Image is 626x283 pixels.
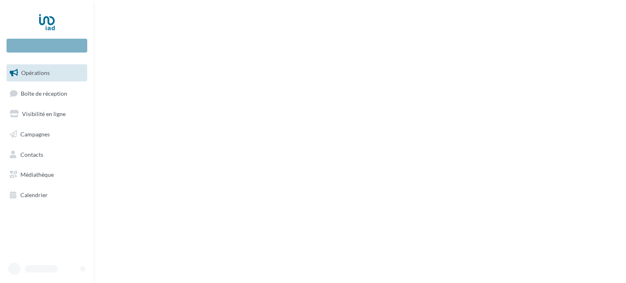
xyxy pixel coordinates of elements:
[21,69,50,76] span: Opérations
[5,126,89,143] a: Campagnes
[21,90,67,97] span: Boîte de réception
[7,39,87,53] div: Nouvelle campagne
[5,64,89,81] a: Opérations
[20,191,48,198] span: Calendrier
[20,151,43,158] span: Contacts
[20,171,54,178] span: Médiathèque
[5,166,89,183] a: Médiathèque
[5,105,89,123] a: Visibilité en ligne
[5,85,89,102] a: Boîte de réception
[5,146,89,163] a: Contacts
[20,131,50,138] span: Campagnes
[5,186,89,204] a: Calendrier
[22,110,66,117] span: Visibilité en ligne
